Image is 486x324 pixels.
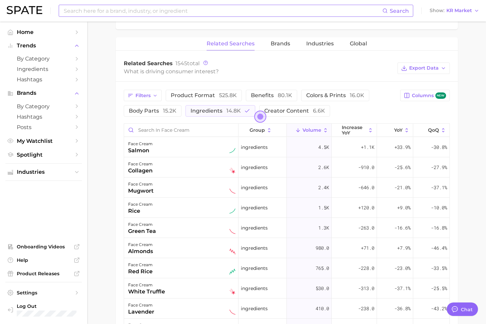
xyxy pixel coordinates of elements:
[431,284,447,292] span: -25.5%
[124,278,449,298] button: face creamwhite trufflefalling staringredients530.0-313.0-37.1%-25.5%
[124,198,449,218] button: face creamricesustained riseringredients1.5k+120.0+9.0%-10.0%
[128,207,153,215] div: rice
[229,228,235,234] img: sustained decliner
[229,168,235,174] img: falling star
[128,241,153,249] div: face cream
[226,108,241,114] span: 14.8k
[241,305,268,313] span: ingredients
[17,124,70,130] span: Posts
[318,143,329,151] span: 4.5k
[17,152,70,158] span: Spotlight
[171,92,237,98] span: product format
[241,163,268,171] span: ingredients
[250,127,265,133] span: group
[318,224,329,232] span: 1.3k
[163,108,176,114] span: 15.2k
[318,163,329,171] span: 2.6k
[229,148,235,154] img: sustained riser
[5,288,82,298] a: Settings
[124,238,449,258] button: face creamalmondsseasonal declineringredients980.0+71.0+7.9%-46.4%
[431,204,447,212] span: -10.0%
[129,108,176,114] span: body parts
[128,261,153,269] div: face cream
[5,167,82,177] button: Industries
[5,136,82,146] a: My Watchlist
[5,41,82,51] button: Trends
[350,41,367,47] span: Global
[358,184,374,192] span: -646.0
[241,184,268,192] span: ingredients
[17,257,70,263] span: Help
[128,180,154,188] div: face cream
[409,65,439,71] span: Export Data
[316,284,329,292] span: 530.0
[128,187,154,195] div: mugwort
[358,163,374,171] span: -910.0
[124,124,238,136] input: Search in face cream
[128,167,153,175] div: collagen
[350,92,364,98] span: 16.0k
[128,140,153,148] div: face cream
[397,204,411,212] span: +9.0%
[431,244,447,252] span: -46.4%
[128,147,153,155] div: salmon
[397,63,450,74] button: Export Data
[394,224,411,232] span: -16.6%
[431,224,447,232] span: -16.8%
[5,53,82,64] a: by Category
[219,92,237,98] span: 525.8k
[271,41,290,47] span: Brands
[5,101,82,112] a: by Category
[124,157,449,177] button: face creamcollagenfalling staringredients2.6k-910.0-25.6%-27.9%
[5,122,82,132] a: Posts
[229,289,235,295] img: falling star
[128,268,153,276] div: red rice
[431,143,447,151] span: -30.8%
[241,264,268,272] span: ingredients
[124,258,449,278] button: face creamred riceseasonal riseringredients765.0-228.0-23.0%-33.5%
[316,264,329,272] span: 765.0
[431,163,447,171] span: -27.9%
[428,127,439,133] span: QoQ
[128,200,153,208] div: face cream
[431,184,447,192] span: -37.1%
[332,124,377,137] button: increase YoY
[229,269,235,275] img: seasonal riser
[394,143,411,151] span: +33.9%
[342,125,366,135] span: increase YoY
[17,43,70,49] span: Trends
[124,67,394,76] div: What is driving consumer interest?
[17,103,70,110] span: by Category
[241,143,268,151] span: ingredients
[124,137,449,157] button: face creamsalmonsustained riseringredients4.5k+1.1k+33.9%-30.8%
[400,90,449,101] button: Columnsnew
[5,242,82,252] a: Onboarding Videos
[446,9,472,12] span: KR Market
[394,284,411,292] span: -37.1%
[124,218,449,238] button: face creamgreen teasustained declineringredients1.3k-263.0-16.6%-16.8%
[5,64,82,74] a: Ingredients
[428,6,481,15] button: ShowKR Market
[229,188,235,194] img: sustained decliner
[17,244,70,250] span: Onboarding Videos
[229,248,235,254] img: seasonal decliner
[17,271,70,277] span: Product Releases
[128,220,156,229] div: face cream
[318,184,329,192] span: 2.4k
[128,281,165,289] div: face cream
[124,177,449,198] button: face creammugwortsustained declineringredients2.4k-646.0-21.0%-37.1%
[175,60,187,67] span: 1545
[394,163,411,171] span: -25.6%
[17,138,70,144] span: My Watchlist
[394,184,411,192] span: -21.0%
[5,74,82,85] a: Hashtags
[241,244,268,252] span: ingredients
[303,127,321,133] span: Volume
[5,150,82,160] a: Spotlight
[254,111,266,123] button: Open the dialog
[358,264,374,272] span: -228.0
[394,127,402,133] span: YoY
[128,247,153,255] div: almonds
[306,92,364,98] span: colors & prints
[358,284,374,292] span: -313.0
